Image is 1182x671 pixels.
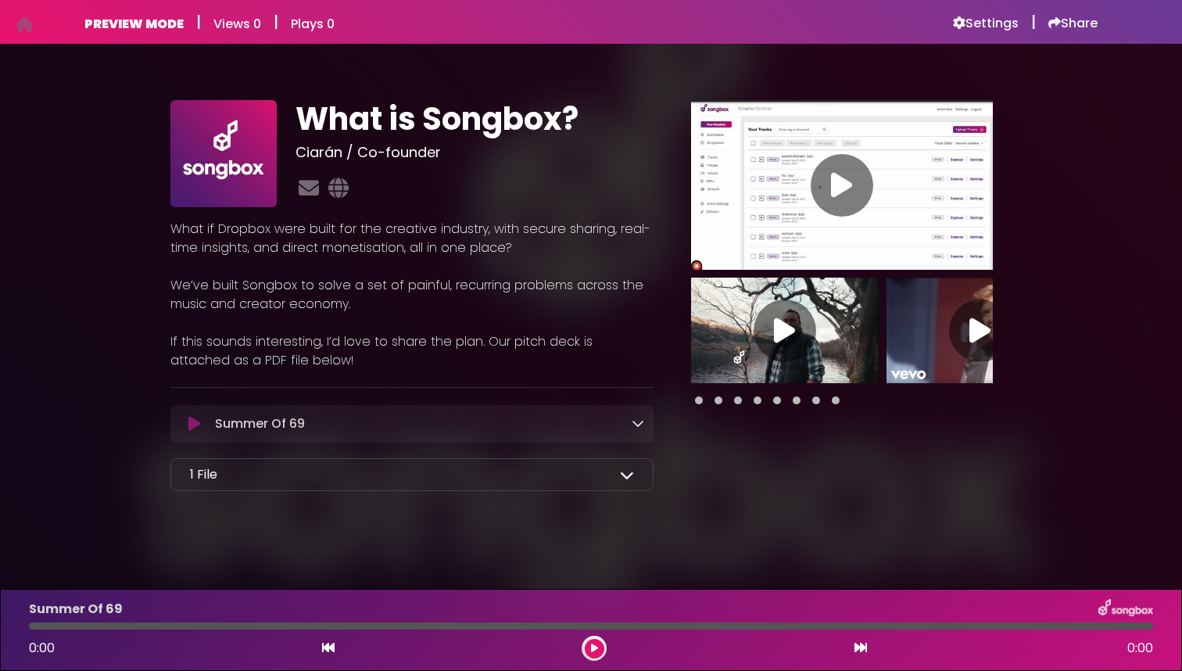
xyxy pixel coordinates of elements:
[170,100,277,206] img: 70beCsgvRrCVkCpAseDU
[196,13,201,31] h5: |
[1048,16,1098,31] a: Share
[170,332,654,370] p: If this sounds interesting, I’d love to share the plan. Our pitch deck is attached as a PDF file ...
[274,13,278,31] h5: |
[215,414,305,433] p: Summer Of 69
[170,220,654,257] p: What if Dropbox were built for the creative industry, with secure sharing, real-time insights, an...
[886,278,1074,383] img: Video Thumbnail
[84,16,184,31] h6: PREVIEW MODE
[213,16,261,31] h6: Views 0
[291,16,335,31] h6: Plays 0
[295,144,653,161] h3: Ciarán / Co-founder
[1031,13,1036,31] h5: |
[170,276,654,314] p: We’ve built Songbox to solve a set of painful, recurring problems across the music and creator ec...
[691,278,879,383] img: Video Thumbnail
[953,16,1019,31] a: Settings
[190,465,217,484] p: 1 File
[691,100,993,270] img: Video Thumbnail
[295,100,653,138] h1: What is Songbox?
